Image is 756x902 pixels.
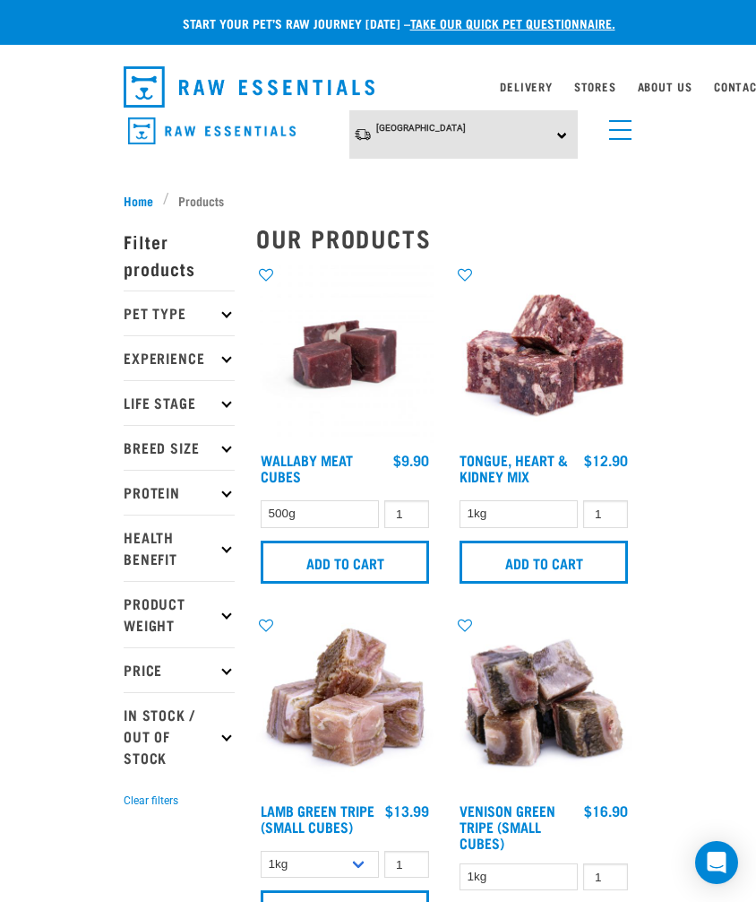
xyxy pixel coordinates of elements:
div: $12.90 [584,452,628,468]
p: Experience [124,335,235,380]
input: Add to cart [261,541,429,584]
a: Wallaby Meat Cubes [261,455,353,480]
div: $9.90 [393,452,429,468]
img: 1167 Tongue Heart Kidney Mix 01 [455,265,632,443]
a: Stores [574,83,616,90]
span: [GEOGRAPHIC_DATA] [376,123,466,133]
input: 1 [583,500,628,528]
p: Pet Type [124,291,235,335]
input: Add to cart [460,541,628,584]
a: Tongue, Heart & Kidney Mix [460,455,568,480]
a: Lamb Green Tripe (Small Cubes) [261,806,374,830]
img: 1133 Green Tripe Lamb Small Cubes 01 [256,616,434,794]
a: Home [124,191,163,210]
img: 1079 Green Tripe Venison 01 [455,616,632,794]
p: Price [124,647,235,692]
a: Venison Green Tripe (Small Cubes) [460,806,555,846]
div: $16.90 [584,802,628,819]
button: Clear filters [124,793,178,809]
p: Protein [124,470,235,515]
a: About Us [638,83,692,90]
div: Open Intercom Messenger [695,841,738,884]
p: Life Stage [124,380,235,425]
div: $13.99 [385,802,429,819]
span: Home [124,191,153,210]
a: take our quick pet questionnaire. [410,20,615,26]
input: 1 [384,851,429,879]
p: Breed Size [124,425,235,470]
p: Filter products [124,219,235,291]
img: Raw Essentials Logo [124,66,374,108]
input: 1 [583,863,628,891]
input: 1 [384,500,429,528]
nav: dropdown navigation [109,59,647,115]
a: Delivery [500,83,552,90]
nav: breadcrumbs [124,191,632,210]
img: van-moving.png [354,127,372,142]
h2: Our Products [256,224,632,252]
img: Wallaby Meat Cubes [256,265,434,443]
img: Raw Essentials Logo [128,117,296,145]
p: Health Benefit [124,515,235,581]
a: menu [600,109,632,142]
p: In Stock / Out Of Stock [124,692,235,780]
p: Product Weight [124,581,235,647]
